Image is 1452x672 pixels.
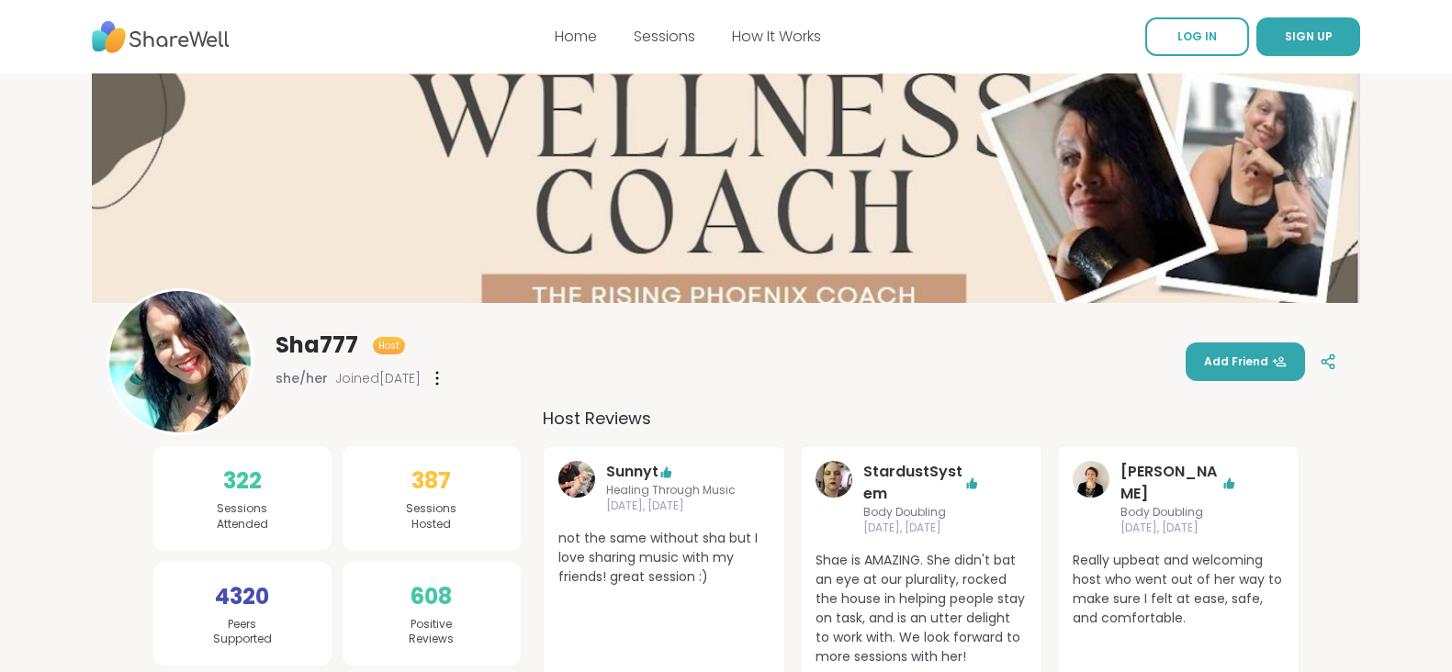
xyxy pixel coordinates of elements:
a: Jenne [1073,461,1109,536]
span: Peers Supported [213,617,272,648]
button: Add Friend [1186,342,1305,381]
span: Healing Through Music [606,483,736,498]
a: Sessions [634,26,695,47]
a: StardustSystem [816,461,852,536]
a: Sunnyt [558,461,595,514]
span: Sessions Attended [217,501,268,532]
span: Really upbeat and welcoming host who went out of her way to make sure I felt at ease, safe, and c... [1073,551,1284,628]
a: [PERSON_NAME] [1120,461,1221,505]
span: [DATE], [DATE] [1120,521,1236,536]
span: SIGN UP [1285,28,1333,44]
img: StardustSystem [816,461,852,498]
span: Shae is AMAZING. She didn't bat an eye at our plurality, rocked the house in helping people stay ... [816,551,1027,666]
span: 608 [411,580,452,613]
span: 387 [411,465,451,498]
a: How It Works [732,26,821,47]
span: Body Doubling [863,505,979,521]
span: 322 [223,465,262,498]
img: Sunnyt [558,461,595,498]
span: LOG IN [1177,28,1217,44]
span: Body Doubling [1120,505,1236,521]
a: Home [555,26,597,47]
span: [DATE], [DATE] [606,498,736,514]
button: SIGN UP [1256,17,1360,56]
span: Add Friend [1204,353,1287,370]
span: she/her [276,369,328,387]
img: Jenne [1073,461,1109,498]
span: Joined [DATE] [335,369,421,387]
a: LOG IN [1145,17,1249,56]
img: banner [92,73,1360,303]
span: Positive Reviews [409,617,454,648]
span: not the same without sha but I love sharing music with my friends! great session :) [558,529,770,587]
span: 4320 [215,580,269,613]
a: Sunnyt [606,461,658,483]
span: Sessions Hosted [406,501,456,532]
span: [DATE], [DATE] [863,521,979,536]
a: StardustSystem [863,461,964,505]
span: Host [378,339,400,353]
img: Sha777 [109,291,251,432]
img: ShareWell Nav Logo [92,12,230,62]
span: Sha777 [276,330,358,360]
